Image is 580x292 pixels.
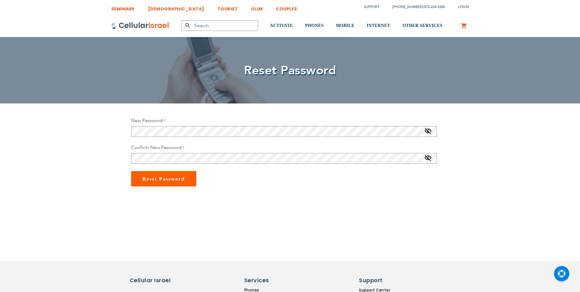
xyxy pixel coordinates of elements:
a: 072-224-3300 [424,5,445,9]
a: [PHONE_NUMBER] [392,5,423,9]
span: Confirm New Password [131,144,182,151]
span: Reset Password [244,62,336,79]
span: OTHER SERVICES [402,23,442,28]
span: Login [458,5,469,9]
a: MOBILE [336,14,355,37]
a: PHONES [305,14,324,37]
button: Reset Password [131,171,196,186]
a: TOURIST [217,2,238,13]
span: INTERNET [367,23,390,28]
h6: Support [359,276,395,284]
input: Search [182,20,258,31]
span: New Password [131,117,163,124]
li: / [386,2,445,11]
a: SEMINARY [111,2,135,13]
a: COUPLES [276,2,297,13]
a: Support [364,5,379,9]
span: ACTIVATE [270,23,293,28]
span: Reset Password [142,176,185,182]
a: [DEMOGRAPHIC_DATA] [148,2,204,13]
h6: Cellular Israel [130,276,182,284]
img: Cellular Israel Logo [111,22,169,29]
h6: Services [244,276,296,284]
a: ACTIVATE [270,14,293,37]
a: OTHER SERVICES [402,14,442,37]
span: MOBILE [336,23,355,28]
span: PHONES [305,23,324,28]
a: OLIM [251,2,263,13]
a: INTERNET [367,14,390,37]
